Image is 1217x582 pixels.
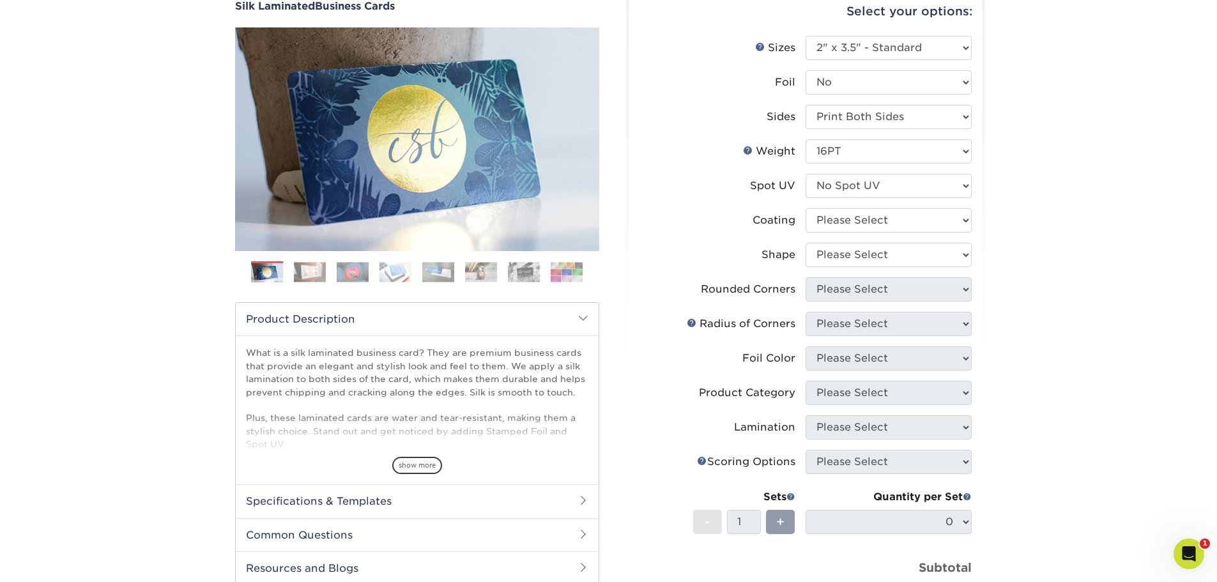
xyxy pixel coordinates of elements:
[236,518,599,551] h2: Common Questions
[762,247,795,263] div: Shape
[236,484,599,517] h2: Specifications & Templates
[251,257,283,289] img: Business Cards 01
[294,262,326,282] img: Business Cards 02
[379,262,411,282] img: Business Cards 04
[806,489,972,505] div: Quantity per Set
[246,346,588,555] p: What is a silk laminated business card? They are premium business cards that provide an elegant a...
[465,262,497,282] img: Business Cards 06
[705,512,710,532] span: -
[693,489,795,505] div: Sets
[701,282,795,297] div: Rounded Corners
[236,303,599,335] h2: Product Description
[508,262,540,282] img: Business Cards 07
[734,420,795,435] div: Lamination
[551,262,583,282] img: Business Cards 08
[687,316,795,332] div: Radius of Corners
[1174,539,1204,569] iframe: Intercom live chat
[699,385,795,401] div: Product Category
[753,213,795,228] div: Coating
[750,178,795,194] div: Spot UV
[776,512,785,532] span: +
[337,262,369,282] img: Business Cards 03
[755,40,795,56] div: Sizes
[742,351,795,366] div: Foil Color
[422,262,454,282] img: Business Cards 05
[1200,539,1210,549] span: 1
[775,75,795,90] div: Foil
[919,560,972,574] strong: Subtotal
[743,144,795,159] div: Weight
[697,454,795,470] div: Scoring Options
[767,109,795,125] div: Sides
[392,457,442,474] span: show more
[3,543,109,578] iframe: Google Customer Reviews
